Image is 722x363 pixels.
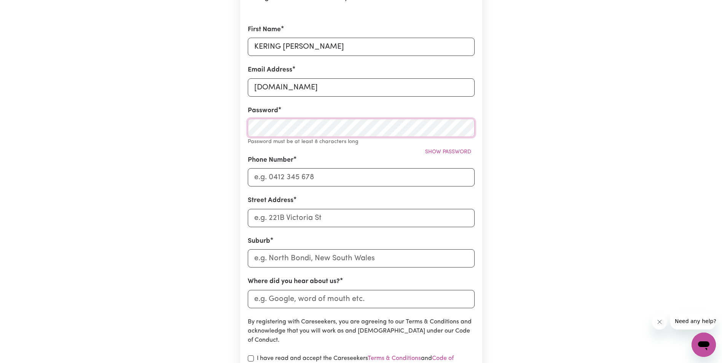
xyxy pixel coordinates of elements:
[5,5,46,11] span: Need any help?
[248,249,475,267] input: e.g. North Bondi, New South Wales
[248,168,475,186] input: e.g. 0412 345 678
[248,236,270,246] label: Suburb
[248,38,475,56] input: e.g. Daniela
[248,65,292,75] label: Email Address
[425,149,471,155] span: Show password
[248,155,293,165] label: Phone Number
[248,139,359,145] small: Password must be at least 8 characters long
[248,290,475,308] input: e.g. Google, word of mouth etc.
[692,333,716,357] iframe: Button to launch messaging window
[248,317,475,345] p: By registering with Careseekers, you are agreeing to our Terms & Conditions and acknowledge that ...
[248,25,281,35] label: First Name
[422,146,475,158] button: Show password
[248,106,278,116] label: Password
[248,78,475,97] input: e.g. daniela.d88@gmail.com
[248,209,475,227] input: e.g. 221B Victoria St
[248,196,293,205] label: Street Address
[368,355,421,361] a: Terms & Conditions
[652,314,667,330] iframe: Close message
[248,277,340,287] label: Where did you hear about us?
[670,313,716,330] iframe: Message from company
